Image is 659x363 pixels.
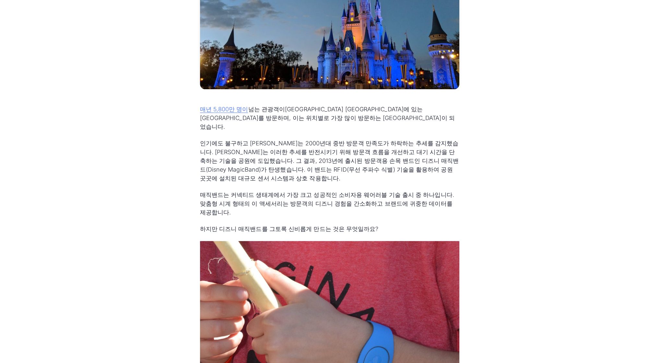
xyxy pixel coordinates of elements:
a: 매년 5,800만 명이 [200,106,248,113]
font: [GEOGRAPHIC_DATA] [GEOGRAPHIC_DATA]에 있는 [GEOGRAPHIC_DATA]를 방문하며, 이는 위치별로 가장 많이 방문하는 [GEOGRAPHIC_D... [200,106,455,130]
font: 넘는 관광객이 [248,106,285,113]
font: 인기에도 불구하고 [PERSON_NAME]는 2000년대 중반 방문객 만족도가 하락하는 추세를 감지했습니다. [PERSON_NAME]는 이러한 추세를 반전시키기 위해 방문객 ... [200,140,459,182]
font: 매년 5,800만 명이 [200,106,248,113]
font: 하지만 디즈니 매직밴드를 그토록 신비롭게 만드는 것은 무엇일까요? [200,225,379,232]
font: 매직밴드는 커넥티드 생태계에서 가장 크고 성공적인 소비자용 웨어러블 기술 출시 중 하나입니다. 맞춤형 시계 형태의 이 액세서리는 방문객의 디즈니 경험을 간소화하고 브랜드에 귀... [200,191,454,216]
